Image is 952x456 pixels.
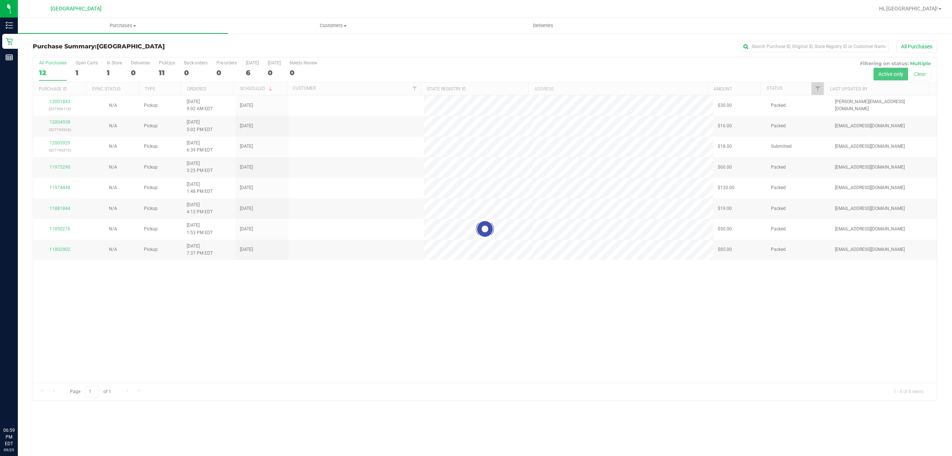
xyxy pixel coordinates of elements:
inline-svg: Inventory [6,22,13,29]
a: Deliveries [438,18,648,34]
a: Purchases [18,18,228,34]
inline-svg: Reports [6,54,13,61]
span: [GEOGRAPHIC_DATA] [97,43,165,50]
span: Customers [228,22,438,29]
span: Purchases [18,22,228,29]
p: 09/25 [3,447,15,453]
iframe: Resource center unread badge [22,395,31,404]
input: Search Purchase ID, Original ID, State Registry ID or Customer Name... [740,41,889,52]
button: All Purchases [896,40,937,53]
iframe: Resource center [7,396,30,419]
a: Customers [228,18,438,34]
inline-svg: Retail [6,38,13,45]
span: [GEOGRAPHIC_DATA] [51,6,102,12]
h3: Purchase Summary: [33,43,334,50]
span: Hi, [GEOGRAPHIC_DATA]! [879,6,938,12]
span: Deliveries [523,22,563,29]
p: 06:59 PM EDT [3,427,15,447]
